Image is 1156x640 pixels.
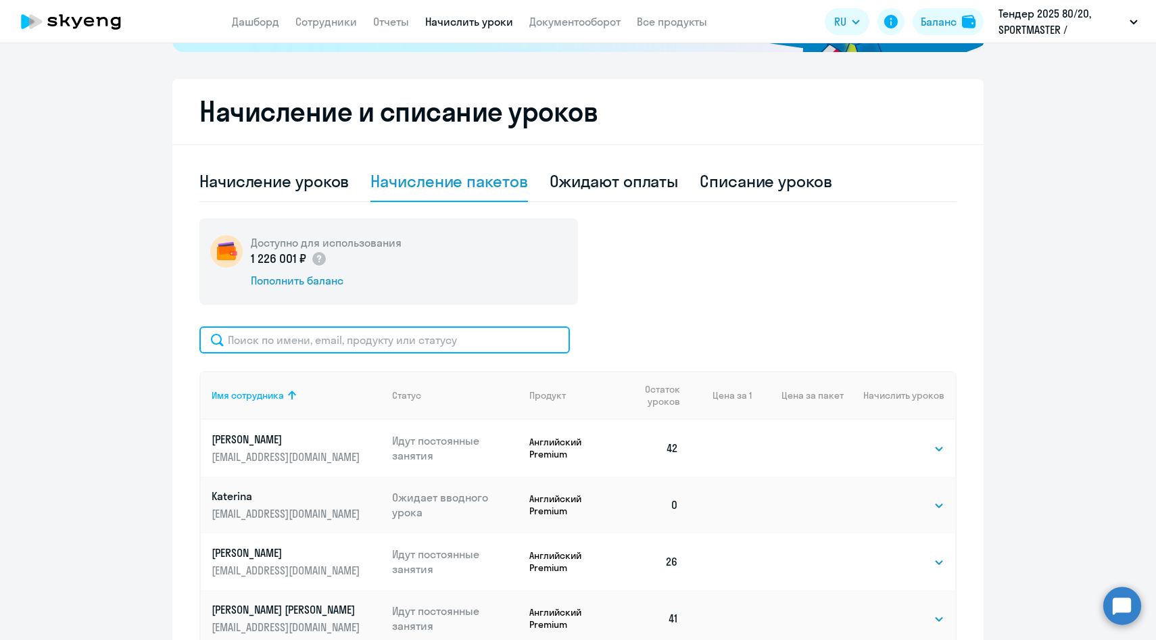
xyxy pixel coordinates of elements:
[199,170,349,192] div: Начисление уроков
[392,547,519,576] p: Идут постоянные занятия
[913,8,984,35] button: Балансbalance
[212,432,363,447] p: [PERSON_NAME]
[921,14,957,30] div: Баланс
[637,15,707,28] a: Все продукты
[212,620,363,635] p: [EMAIL_ADDRESS][DOMAIN_NAME]
[392,604,519,633] p: Идут постоянные занятия
[295,15,357,28] a: Сотрудники
[690,371,752,420] th: Цена за 1
[825,8,869,35] button: RU
[251,250,327,268] p: 1 226 001 ₽
[529,436,621,460] p: Английский Premium
[392,389,421,401] div: Статус
[529,493,621,517] p: Английский Premium
[700,170,832,192] div: Списание уроков
[425,15,513,28] a: Начислить уроки
[392,389,519,401] div: Статус
[212,602,363,617] p: [PERSON_NAME] [PERSON_NAME]
[992,5,1145,38] button: Тендер 2025 80/20, SPORTMASTER / Спортмастер
[199,95,957,128] h2: Начисление и списание уроков
[631,383,679,408] span: Остаток уроков
[529,389,621,401] div: Продукт
[373,15,409,28] a: Отчеты
[621,476,690,533] td: 0
[212,449,363,464] p: [EMAIL_ADDRESS][DOMAIN_NAME]
[392,490,519,520] p: Ожидает вводного урока
[752,371,844,420] th: Цена за пакет
[212,389,284,401] div: Имя сотрудника
[834,14,846,30] span: RU
[212,489,381,521] a: Katerina[EMAIL_ADDRESS][DOMAIN_NAME]
[212,545,363,560] p: [PERSON_NAME]
[998,5,1124,38] p: Тендер 2025 80/20, SPORTMASTER / Спортмастер
[212,506,363,521] p: [EMAIL_ADDRESS][DOMAIN_NAME]
[251,273,402,288] div: Пополнить баланс
[232,15,279,28] a: Дашборд
[212,545,381,578] a: [PERSON_NAME][EMAIL_ADDRESS][DOMAIN_NAME]
[529,549,621,574] p: Английский Premium
[212,489,363,503] p: Katerina
[251,235,402,250] h5: Доступно для использования
[199,326,570,353] input: Поиск по имени, email, продукту или статусу
[212,602,381,635] a: [PERSON_NAME] [PERSON_NAME][EMAIL_ADDRESS][DOMAIN_NAME]
[529,606,621,631] p: Английский Premium
[844,371,955,420] th: Начислить уроков
[621,533,690,590] td: 26
[550,170,679,192] div: Ожидают оплаты
[210,235,243,268] img: wallet-circle.png
[212,432,381,464] a: [PERSON_NAME][EMAIL_ADDRESS][DOMAIN_NAME]
[370,170,527,192] div: Начисление пакетов
[631,383,690,408] div: Остаток уроков
[392,433,519,463] p: Идут постоянные занятия
[529,15,621,28] a: Документооборот
[212,563,363,578] p: [EMAIL_ADDRESS][DOMAIN_NAME]
[212,389,381,401] div: Имя сотрудника
[621,420,690,476] td: 42
[962,15,976,28] img: balance
[529,389,566,401] div: Продукт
